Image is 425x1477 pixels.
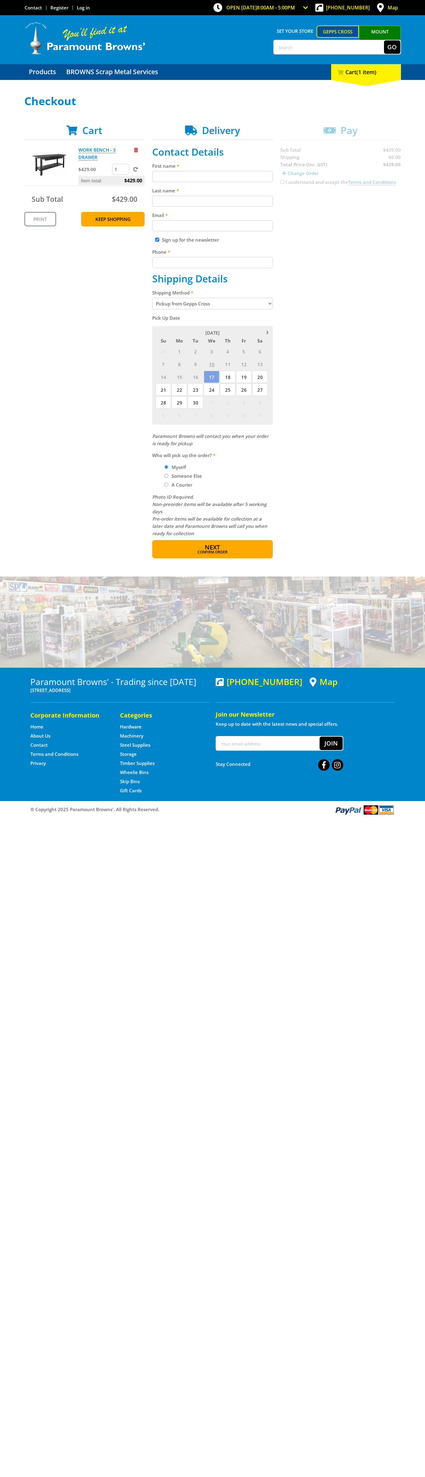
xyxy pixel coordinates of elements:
[220,345,235,357] span: 4
[204,371,219,383] span: 17
[30,687,210,694] p: [STREET_ADDRESS]
[205,543,220,551] span: Next
[164,474,168,478] input: Please select who will pick up the order.
[172,384,187,396] span: 22
[152,257,273,268] input: Please enter your telephone number.
[152,162,273,170] label: First name
[156,371,171,383] span: 14
[252,384,268,396] span: 27
[120,769,149,776] a: Go to the Wheelie Bins page
[236,345,252,357] span: 5
[273,26,317,36] span: Set your store
[78,176,145,185] p: Item total:
[152,220,273,231] input: Please enter your email address.
[172,337,187,345] span: Mo
[152,314,273,322] label: Pick Up Date
[24,64,60,80] a: Go to the Products page
[120,742,150,748] a: Go to the Steel Supplies page
[188,371,203,383] span: 16
[120,787,142,794] a: Go to the Gift Cards page
[216,677,302,687] div: [PHONE_NUMBER]
[236,337,252,345] span: Fr
[165,550,260,554] span: Confirm order
[236,371,252,383] span: 19
[220,409,235,421] span: 9
[204,409,219,421] span: 8
[188,358,203,370] span: 9
[226,4,295,11] span: OPEN [DATE]
[205,330,220,336] span: [DATE]
[156,345,171,357] span: 31
[30,733,50,739] a: Go to the About Us page
[120,760,155,766] a: Go to the Timber Supplies page
[78,147,116,160] a: WORK BENCH - 3 DRAWER
[220,358,235,370] span: 11
[134,147,138,153] a: Remove from cart
[384,40,400,54] button: Go
[156,409,171,421] span: 5
[120,778,140,785] a: Go to the Skip Bins page
[164,465,168,469] input: Please select who will pick up the order.
[152,289,273,296] label: Shipping Method
[359,26,401,49] a: Mount [PERSON_NAME]
[204,337,219,345] span: We
[274,40,384,54] input: Search
[120,733,143,739] a: Go to the Machinery page
[216,737,320,750] input: Your email address
[252,371,268,383] span: 20
[220,384,235,396] span: 25
[204,384,219,396] span: 24
[188,384,203,396] span: 23
[152,212,273,219] label: Email
[152,494,267,536] em: Photo ID Required. Non-preorder items will be available after 5 working days Pre-order items will...
[152,196,273,207] input: Please enter your last name.
[220,371,235,383] span: 18
[77,5,90,11] a: Log in
[24,21,146,55] img: Paramount Browns'
[120,724,142,730] a: Go to the Hardware page
[152,298,273,309] select: Please select a shipping method.
[24,212,56,226] a: Print
[236,384,252,396] span: 26
[236,409,252,421] span: 10
[170,471,204,481] label: Someone Else
[172,396,187,408] span: 29
[50,5,68,11] a: Go to the registration page
[30,760,46,766] a: Go to the Privacy page
[252,345,268,357] span: 6
[172,409,187,421] span: 6
[120,711,197,720] h5: Categories
[120,751,137,757] a: Go to the Storage page
[152,452,273,459] label: Who will pick up the order?
[162,237,219,243] label: Sign up for the newsletter
[170,480,194,490] label: A Courier
[236,358,252,370] span: 12
[331,64,401,80] div: Cart
[188,337,203,345] span: Tu
[152,433,268,446] em: Paramount Browns will contact you when your order is ready for pickup
[220,396,235,408] span: 2
[24,804,401,815] div: ® Copyright 2025 Paramount Browns'. All Rights Reserved.
[317,26,359,38] a: Gepps Cross
[81,212,145,226] a: Keep Shopping
[252,409,268,421] span: 11
[30,711,108,720] h5: Corporate Information
[334,804,395,815] img: PayPal, Mastercard, Visa accepted
[252,337,268,345] span: Sa
[152,540,273,558] button: Next Confirm order
[30,677,210,687] h3: Paramount Browns' - Trading since [DATE]
[78,166,111,173] p: $429.00
[220,337,235,345] span: Th
[152,146,273,158] h2: Contact Details
[156,358,171,370] span: 7
[204,345,219,357] span: 3
[156,337,171,345] span: Su
[25,5,42,11] a: Go to the Contact page
[152,273,273,284] h2: Shipping Details
[24,95,401,107] h1: Checkout
[30,724,43,730] a: Go to the Home page
[172,345,187,357] span: 1
[152,171,273,182] input: Please enter your first name.
[164,483,168,487] input: Please select who will pick up the order.
[156,396,171,408] span: 28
